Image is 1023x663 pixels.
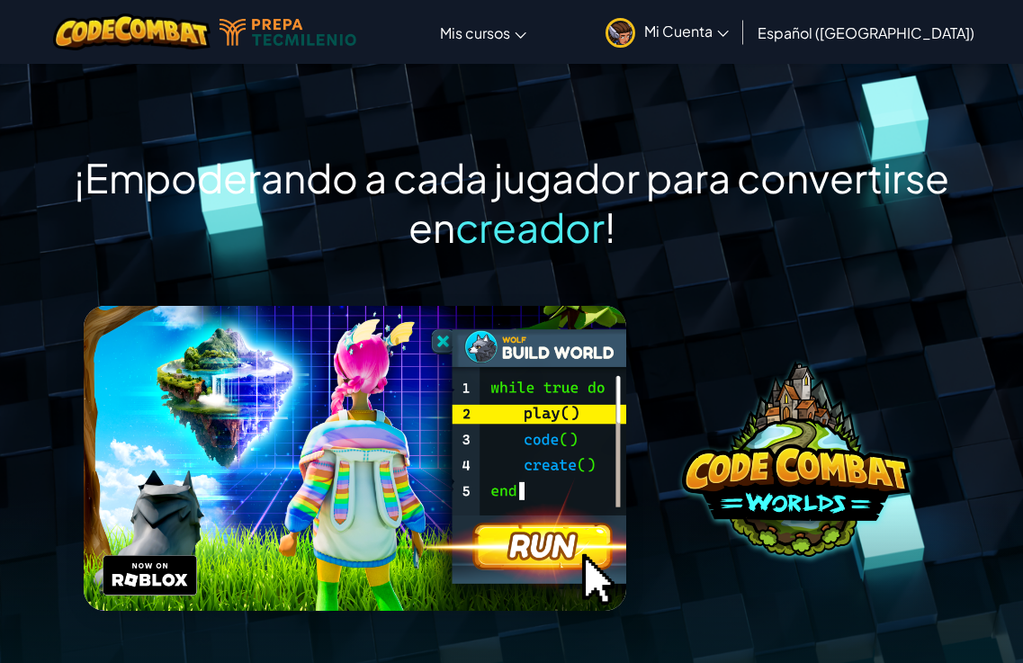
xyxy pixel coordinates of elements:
[74,152,949,252] span: ¡Empoderando a cada jugador para convertirse en
[682,361,911,557] img: coco-worlds-no-desc.png
[53,13,211,50] img: CodeCombat logo
[431,8,535,57] a: Mis cursos
[758,23,974,42] span: Español ([GEOGRAPHIC_DATA])
[84,306,626,611] img: header.png
[749,8,983,57] a: Español ([GEOGRAPHIC_DATA])
[644,22,729,40] span: Mi Cuenta
[220,19,356,46] img: Tecmilenio logo
[455,202,605,252] span: creador
[606,18,635,48] img: avatar
[440,23,510,42] span: Mis cursos
[605,202,615,252] span: !
[597,4,738,60] a: Mi Cuenta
